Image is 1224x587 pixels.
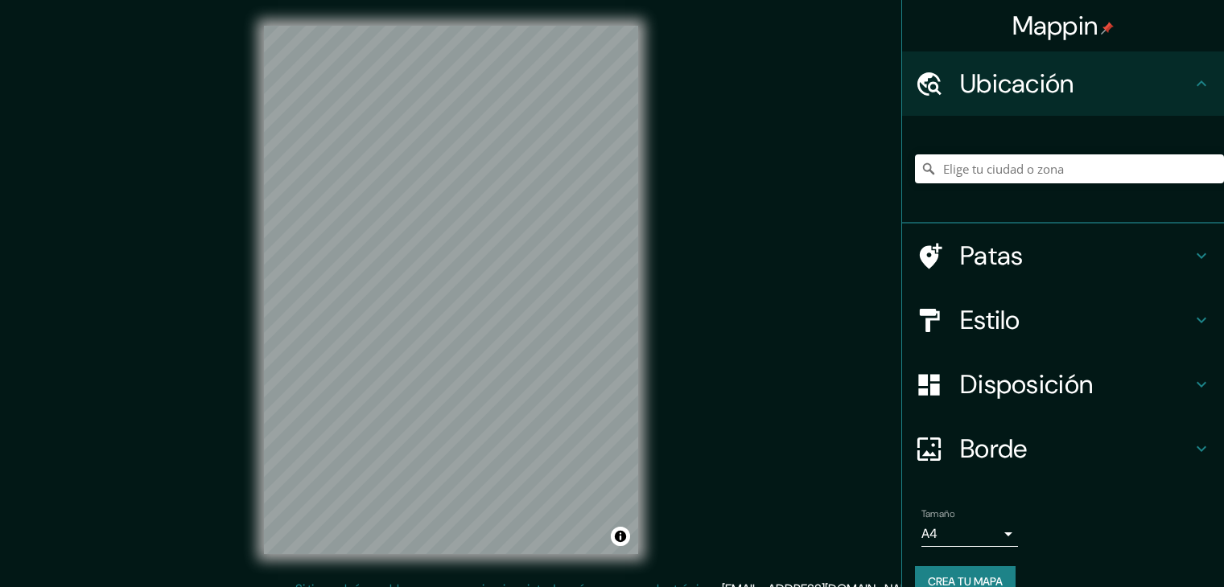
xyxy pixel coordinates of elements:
font: Tamaño [921,507,954,520]
font: Borde [960,432,1028,466]
canvas: Mapa [264,26,638,554]
font: Ubicación [960,67,1074,101]
font: Patas [960,239,1024,273]
font: Estilo [960,303,1020,337]
font: Disposición [960,367,1093,401]
div: Ubicación [902,51,1224,116]
iframe: Lanzador de widgets de ayuda [1081,524,1206,569]
div: Borde [902,417,1224,481]
div: Patas [902,224,1224,288]
div: A4 [921,521,1018,547]
div: Estilo [902,288,1224,352]
font: Mappin [1012,9,1098,43]
font: A4 [921,525,938,542]
button: Activar o desactivar atribución [611,527,630,546]
div: Disposición [902,352,1224,417]
input: Elige tu ciudad o zona [915,154,1224,183]
img: pin-icon.png [1101,22,1114,35]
